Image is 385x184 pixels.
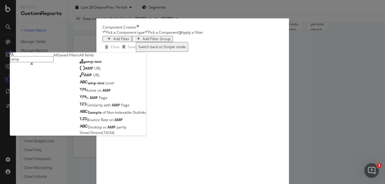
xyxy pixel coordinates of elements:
[103,42,120,52] button: Clear
[117,125,126,130] span: parity
[114,117,123,123] span: AMP
[143,37,170,41] div: Add Filter Group
[86,88,97,93] span: Active
[88,125,103,130] span: Desktop
[80,130,102,135] span: Show 10 more
[179,30,181,36] div: 3
[85,66,94,71] span: AMP
[54,52,58,58] div: All
[104,102,112,108] span: with
[148,30,179,36] div: Pick a Component
[87,102,104,108] span: Similarity
[105,80,114,86] span: Level
[133,110,146,115] span: Outlinks
[103,36,132,42] button: Add Filter
[87,117,101,123] span: Bounce
[136,25,139,30] div: times
[103,88,111,93] span: AMP
[93,73,100,78] span: URL
[101,117,109,123] span: Rate
[58,52,80,58] div: Saved Filters
[84,73,93,78] span: AMP
[106,30,145,36] div: Pick a Component type
[99,95,107,100] span: Page
[90,95,99,100] span: AMP
[132,36,173,42] button: Add Filter Group
[88,110,103,115] span: Sample
[120,42,136,52] button: Save
[85,59,102,64] span: amp-test
[111,44,120,49] div: Clear
[94,66,101,71] span: URL
[103,125,107,130] span: vs
[80,52,146,58] div: All fields
[109,117,114,123] span: on
[107,125,117,130] span: AMP
[112,102,121,108] span: AMP
[181,30,203,36] div: Apply a Filter
[377,163,382,168] span: 1
[128,44,136,49] div: Save
[136,42,188,52] button: Switch back to Simple mode
[107,110,133,115] span: Non-Indexable
[88,80,105,86] span: amp-test
[103,25,136,30] div: Component Creator
[113,37,129,41] div: Add Filter
[103,110,107,115] span: of
[138,45,186,49] div: Switch back to Simple mode
[364,163,379,178] iframe: Intercom live chat
[10,56,54,62] input: Search by field name
[97,88,103,93] span: on
[121,102,129,108] span: Page
[102,130,114,135] span: ( 10 / 34 )
[86,95,90,100] span: Is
